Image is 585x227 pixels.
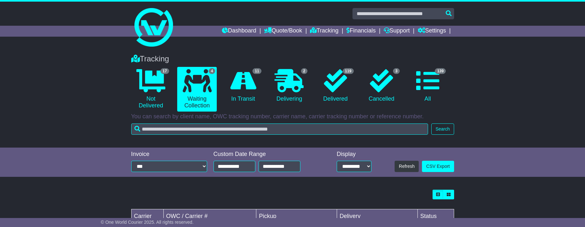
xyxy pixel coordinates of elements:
[346,26,376,37] a: Financials
[431,123,454,135] button: Search
[128,54,457,64] div: Tracking
[223,67,263,105] a: 11 In Transit
[315,67,355,105] a: 119 Delivered
[417,209,454,223] td: Status
[408,67,447,105] a: 139 All
[395,161,419,172] button: Refresh
[131,209,163,223] td: Carrier
[264,26,302,37] a: Quote/Book
[131,67,171,112] a: 17 Not Delivered
[101,220,194,225] span: © One World Courier 2025. All rights reserved.
[337,151,371,158] div: Display
[177,67,217,112] a: 4 Waiting Collection
[422,161,454,172] a: CSV Export
[131,151,207,158] div: Invoice
[270,67,309,105] a: 2 Delivering
[163,209,256,223] td: OWC / Carrier #
[131,113,454,120] p: You can search by client name, OWC tracking number, carrier name, carrier tracking number or refe...
[222,26,256,37] a: Dashboard
[418,26,446,37] a: Settings
[301,68,308,74] span: 2
[252,68,261,74] span: 11
[337,209,417,223] td: Delivery
[214,151,317,158] div: Custom Date Range
[384,26,410,37] a: Support
[256,209,337,223] td: Pickup
[209,68,215,74] span: 4
[343,68,354,74] span: 119
[160,68,169,74] span: 17
[435,68,446,74] span: 139
[362,67,401,105] a: 3 Cancelled
[310,26,338,37] a: Tracking
[393,68,400,74] span: 3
